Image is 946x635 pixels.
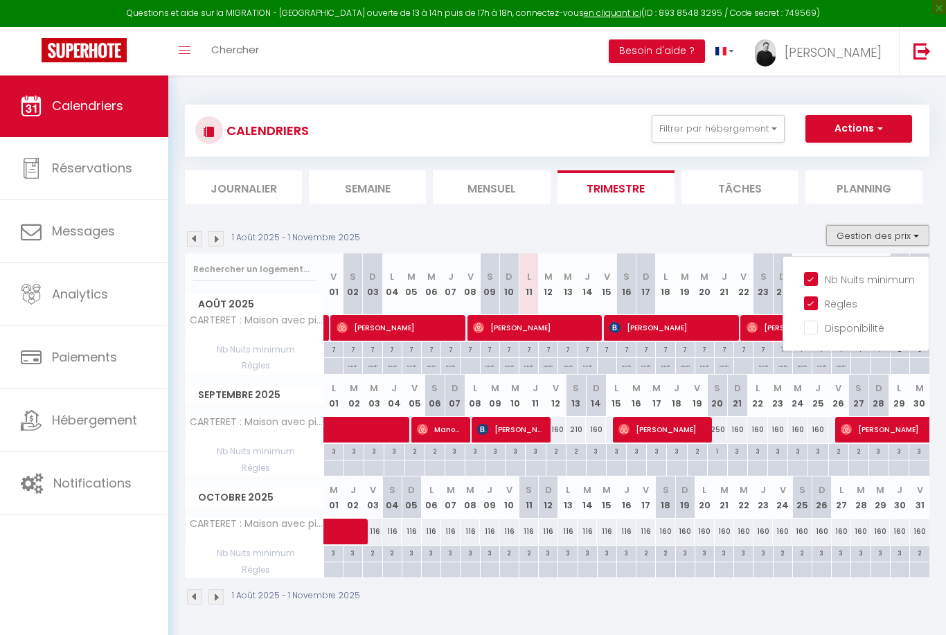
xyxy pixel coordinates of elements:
img: logout [913,42,931,60]
span: [PERSON_NAME] [785,44,882,61]
img: Super Booking [42,38,127,62]
a: ... [PERSON_NAME] [744,27,899,75]
span: Chercher [211,42,259,57]
a: en cliquant ici [584,7,641,19]
button: Besoin d'aide ? [609,39,705,63]
img: ... [755,39,776,66]
button: Open LiveChat chat widget [11,6,53,47]
a: Chercher [201,27,269,75]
